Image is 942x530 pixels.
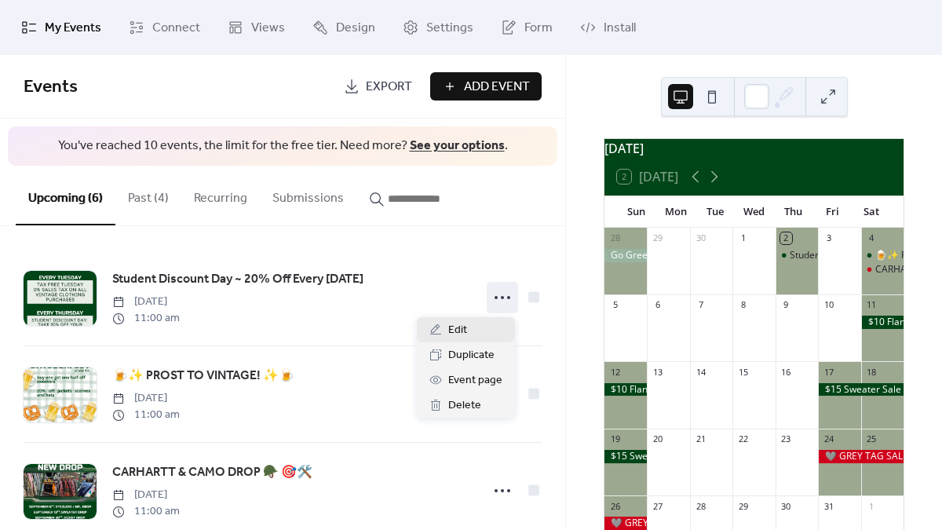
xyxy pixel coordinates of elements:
[45,19,101,38] span: My Events
[656,196,696,228] div: Mon
[16,166,115,225] button: Upcoming (6)
[112,269,363,290] a: Student Discount Day ~ 20% Off Every [DATE]
[112,463,312,482] span: CARHARTT & CAMO DROP 🪖 🎯🛠️
[695,232,706,244] div: 30
[866,366,878,378] div: 18
[9,6,113,49] a: My Events
[366,78,412,97] span: Export
[780,433,792,445] div: 23
[568,6,648,49] a: Install
[737,366,749,378] div: 15
[617,196,656,228] div: Sun
[604,450,647,463] div: $15 Sweater Sale at Branded in Kent – Pride Weekend Special! 🌈✨
[604,139,904,158] div: [DATE]
[604,517,647,530] div: 🩶 GREY TAG SALE – 3 DAYS ONLY 🩶
[112,367,294,386] span: 🍺✨ PROST TO VINTAGE! ✨🍺
[489,6,564,49] a: Form
[609,433,621,445] div: 19
[410,133,505,158] a: See your options
[780,299,792,311] div: 9
[260,166,356,224] button: Submissions
[112,407,180,423] span: 11:00 am
[776,249,818,262] div: Student Discount Day ~ 20% Off Every Thursday
[823,366,834,378] div: 17
[773,196,812,228] div: Thu
[524,19,553,38] span: Form
[735,196,774,228] div: Wed
[181,166,260,224] button: Recurring
[823,500,834,512] div: 31
[652,500,663,512] div: 27
[823,433,834,445] div: 24
[448,371,502,390] span: Event page
[112,294,180,310] span: [DATE]
[737,299,749,311] div: 8
[332,72,424,101] a: Export
[448,397,481,415] span: Delete
[818,383,904,397] div: $15 Sweater Sale at Branded in Kent – Pride Weekend Special! 🌈✨
[117,6,212,49] a: Connect
[852,196,891,228] div: Sat
[609,299,621,311] div: 5
[780,366,792,378] div: 16
[609,366,621,378] div: 12
[737,433,749,445] div: 22
[823,299,834,311] div: 10
[112,462,312,483] a: CARHARTT & CAMO DROP 🪖 🎯🛠️
[152,19,200,38] span: Connect
[652,433,663,445] div: 20
[737,500,749,512] div: 29
[301,6,387,49] a: Design
[861,249,904,262] div: 🍺✨ PROST TO VINTAGE! ✨🍺
[24,70,78,104] span: Events
[652,366,663,378] div: 13
[823,232,834,244] div: 3
[604,19,636,38] span: Install
[336,19,375,38] span: Design
[696,196,735,228] div: Tue
[737,232,749,244] div: 1
[861,263,904,276] div: CARHARTT & CAMO DROP 🪖 🎯🛠️
[861,316,904,329] div: $10 Flannel Sale at Branded in Butler – Witches Day Out Special! 🍂
[216,6,297,49] a: Views
[604,249,647,262] div: Go Green, Get Deals Sale! 🌿💖
[112,503,180,520] span: 11:00 am
[652,232,663,244] div: 29
[866,232,878,244] div: 4
[112,487,180,503] span: [DATE]
[391,6,485,49] a: Settings
[866,500,878,512] div: 1
[866,433,878,445] div: 25
[115,166,181,224] button: Past (4)
[112,366,294,386] a: 🍺✨ PROST TO VINTAGE! ✨🍺
[695,433,706,445] div: 21
[24,137,542,155] span: You've reached 10 events, the limit for the free tier. Need more? .
[780,500,792,512] div: 30
[780,232,792,244] div: 2
[695,366,706,378] div: 14
[112,310,180,327] span: 11:00 am
[818,450,904,463] div: 🩶 GREY TAG SALE – 3 DAYS ONLY 🩶
[695,299,706,311] div: 7
[426,19,473,38] span: Settings
[609,500,621,512] div: 26
[695,500,706,512] div: 28
[251,19,285,38] span: Views
[652,299,663,311] div: 6
[609,232,621,244] div: 28
[448,321,467,340] span: Edit
[604,383,647,397] div: $10 Flannel Sale at Branded in Butler – Witches Day Out Special! 🍂
[448,346,495,365] span: Duplicate
[112,390,180,407] span: [DATE]
[866,299,878,311] div: 11
[112,270,363,289] span: Student Discount Day ~ 20% Off Every [DATE]
[812,196,852,228] div: Fri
